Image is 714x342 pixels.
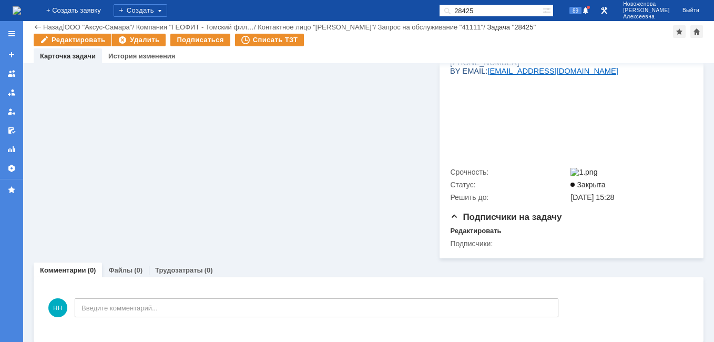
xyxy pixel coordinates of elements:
[43,23,63,31] a: Назад
[378,23,487,31] div: /
[131,239,202,247] span: LaserJet M1132 MFP
[25,239,57,247] span: заменить
[164,306,197,315] span: сетевого
[40,266,86,274] a: Комментарии
[487,23,536,31] div: Задача "28425"
[155,266,203,274] a: Трудозатраты
[114,4,167,17] div: Создать
[94,239,97,247] span: в
[136,23,254,31] a: Компания "ГЕОФИТ - Томский фил…
[133,306,161,315] span: Работа
[570,180,605,189] span: Закрыта
[40,52,96,60] a: Карточка задачи
[673,25,686,38] div: Добавить в избранное
[570,168,597,176] img: 1.png
[48,298,67,317] span: НН
[258,23,374,31] a: Контактное лицо "[PERSON_NAME]"
[3,65,20,82] a: Заявки на командах
[13,6,21,15] img: logo
[65,23,132,31] a: ООО "Аксус-Самара"
[598,4,610,17] a: Перейти в интерфейс администратора
[3,141,20,158] a: Отчеты
[136,23,258,31] div: /
[3,84,20,101] a: Заявки в моей ответственности
[258,23,378,31] div: /
[68,34,249,42] span: 89521545387 [PERSON_NAME] [PERSON_NAME].
[88,266,96,274] div: (0)
[623,7,670,14] span: [PERSON_NAME]
[623,1,670,7] span: Новоженова
[59,239,91,247] span: картридж
[63,23,64,31] div: |
[450,180,568,189] div: Статус:
[569,7,582,14] span: 89
[378,23,484,31] a: Запрос на обслуживание "41111"
[450,239,568,248] div: Подписчики:
[13,6,21,15] a: Перейти на домашнюю страницу
[450,168,568,176] div: Срочность:
[3,103,20,120] a: Мои заявки
[3,46,20,63] a: Создать заявку
[47,230,49,239] span: !
[3,160,20,177] a: Настройки
[450,212,562,222] span: Подписчики на задачу
[205,266,213,274] div: (0)
[65,23,136,31] div: /
[450,227,501,235] div: Редактировать
[450,193,568,202] div: Решить до:
[690,25,703,38] div: Сделать домашней страницей
[108,52,175,60] a: История изменения
[19,120,105,128] span: A replacement is required.
[99,239,131,247] span: принтере
[570,193,614,202] span: [DATE] 15:28
[199,306,236,315] span: принтера
[623,14,670,20] span: Алексеевна
[108,266,132,274] a: Файлы
[543,5,553,15] span: Расширенный поиск
[3,122,20,139] a: Мои согласования
[134,266,142,274] div: (0)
